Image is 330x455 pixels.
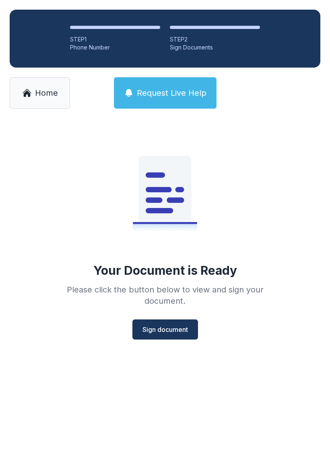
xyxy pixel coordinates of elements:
[70,43,160,51] div: Phone Number
[70,35,160,43] div: STEP 1
[35,87,58,99] span: Home
[170,35,260,43] div: STEP 2
[93,263,237,278] div: Your Document is Ready
[142,325,188,334] span: Sign document
[137,87,206,99] span: Request Live Help
[49,284,281,307] div: Please click the button below to view and sign your document.
[170,43,260,51] div: Sign Documents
